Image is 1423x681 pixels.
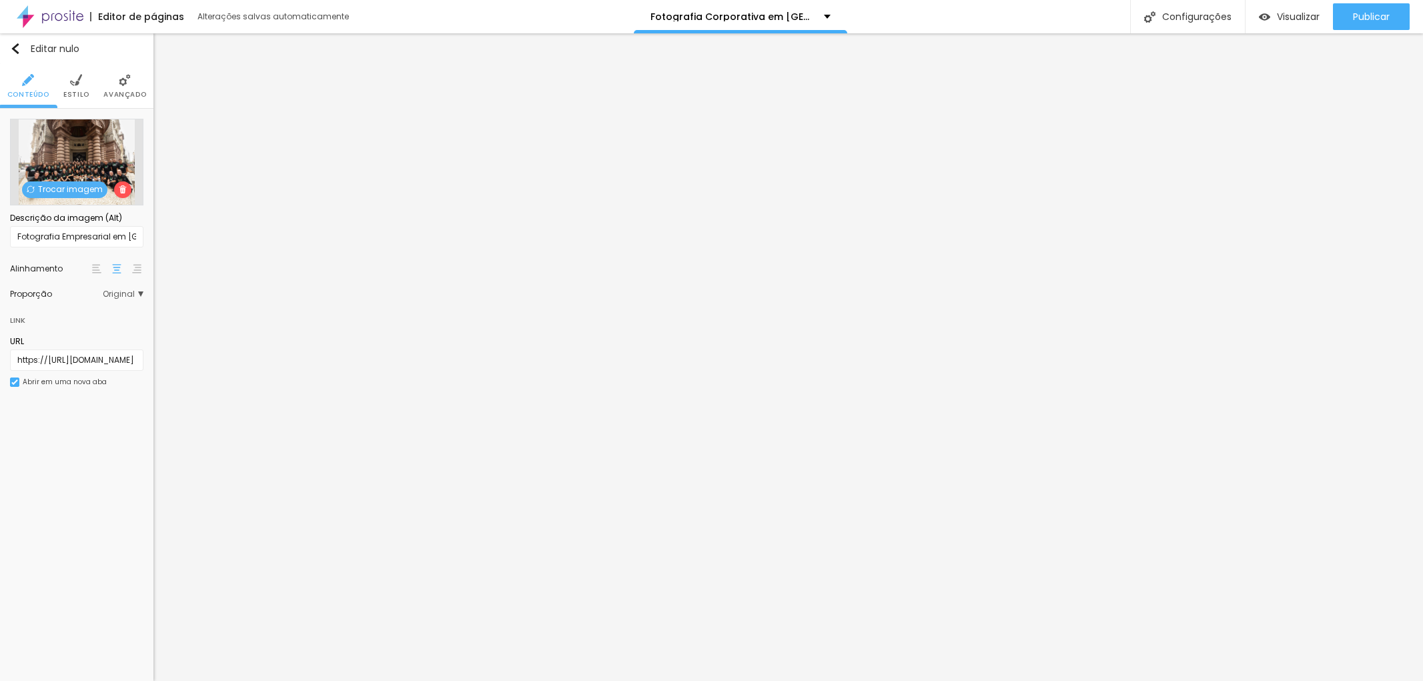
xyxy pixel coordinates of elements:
font: Descrição da imagem (Alt) [10,212,122,223]
font: Configurações [1162,10,1232,23]
font: Estilo [63,89,89,99]
img: Ícone [27,185,35,193]
font: Fotografia Corporativa em [GEOGRAPHIC_DATA] [650,10,893,23]
iframe: Editor [153,33,1423,681]
img: Ícone [119,74,131,86]
img: paragraph-left-align.svg [92,264,101,273]
div: Link [10,305,143,329]
img: Ícone [10,43,21,54]
font: Link [10,315,25,325]
img: Ícone [70,74,82,86]
img: Ícone [119,185,127,193]
font: Visualizar [1277,10,1320,23]
font: Original [103,288,135,299]
font: Alinhamento [10,263,63,274]
font: URL [10,335,24,347]
font: Alterações salvas automaticamente [197,11,349,22]
font: Editor de páginas [98,10,184,23]
button: Publicar [1333,3,1410,30]
button: Visualizar [1246,3,1333,30]
img: paragraph-center-align.svg [112,264,121,273]
img: Ícone [11,379,18,386]
font: Trocar imagem [38,183,103,195]
img: paragraph-right-align.svg [132,264,141,273]
img: Ícone [22,74,34,86]
font: Conteúdo [7,89,49,99]
font: Avançado [103,89,146,99]
font: Proporção [10,288,52,299]
font: Publicar [1353,10,1390,23]
font: Abrir em uma nova aba [23,377,107,387]
font: Editar nulo [31,42,79,55]
img: view-1.svg [1259,11,1270,23]
img: Ícone [1144,11,1155,23]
